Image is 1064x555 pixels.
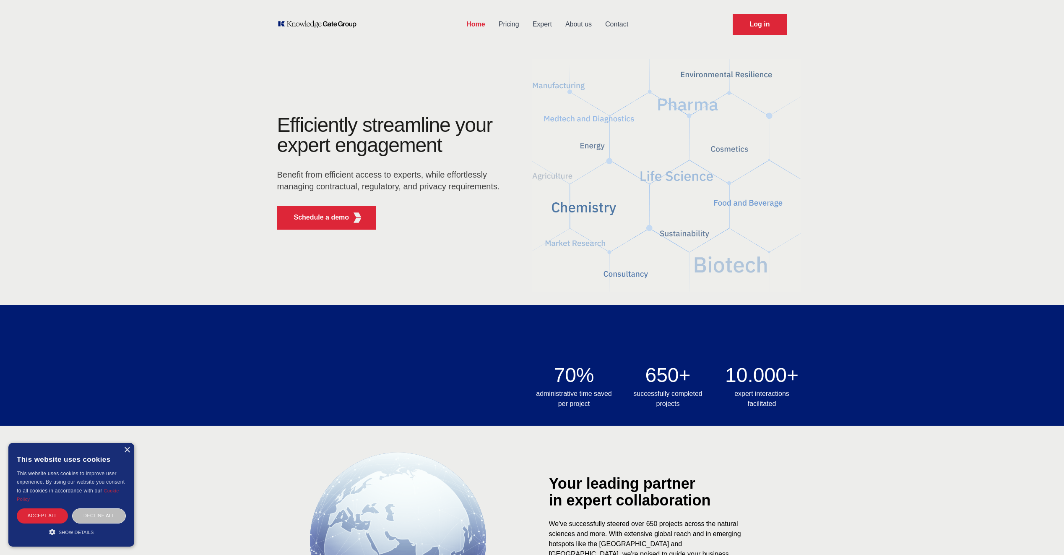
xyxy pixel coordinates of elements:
a: Home [460,13,492,35]
p: Benefit from efficient access to experts, while effortlessly managing contractual, regulatory, an... [277,169,505,192]
button: Schedule a demoKGG Fifth Element RED [277,206,377,230]
div: Accept all [17,508,68,523]
img: KGG Fifth Element RED [352,212,362,223]
span: Show details [59,530,94,535]
div: Show details [17,528,126,536]
div: Close [124,447,130,453]
h3: administrative time saved per project [532,389,616,409]
h2: 70% [532,365,616,385]
div: This website uses cookies [17,449,126,469]
a: KOL Knowledge Platform: Talk to Key External Experts (KEE) [277,20,362,29]
div: Your leading partner in expert collaboration [549,475,784,509]
a: Cookie Policy [17,488,119,502]
h1: Efficiently streamline your expert engagement [277,114,493,156]
a: About us [559,13,598,35]
h3: successfully completed projects [626,389,710,409]
img: KGG Fifth Element RED [532,55,801,296]
a: Request Demo [733,14,787,35]
div: Decline all [72,508,126,523]
h2: 650+ [626,365,710,385]
a: Pricing [492,13,526,35]
h2: 10.000+ [720,365,804,385]
span: This website uses cookies to improve user experience. By using our website you consent to all coo... [17,471,125,494]
a: Contact [598,13,635,35]
p: Schedule a demo [294,212,349,223]
h3: expert interactions facilitated [720,389,804,409]
a: Expert [526,13,559,35]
